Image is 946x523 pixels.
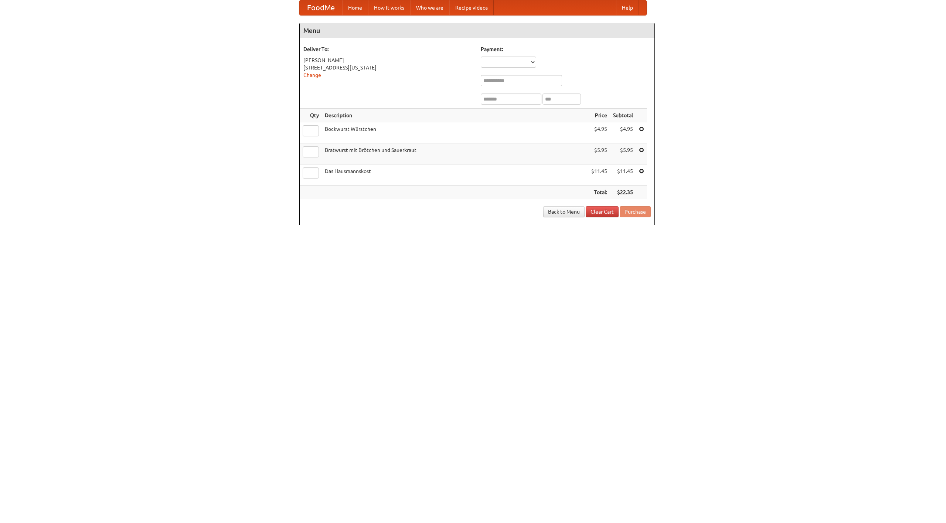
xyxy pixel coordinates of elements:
[303,64,473,71] div: [STREET_ADDRESS][US_STATE]
[342,0,368,15] a: Home
[588,122,610,143] td: $4.95
[610,143,636,164] td: $5.95
[322,143,588,164] td: Bratwurst mit Brötchen und Sauerkraut
[449,0,494,15] a: Recipe videos
[588,143,610,164] td: $5.95
[300,109,322,122] th: Qty
[303,72,321,78] a: Change
[322,109,588,122] th: Description
[481,45,651,53] h5: Payment:
[610,122,636,143] td: $4.95
[303,57,473,64] div: [PERSON_NAME]
[543,206,585,217] a: Back to Menu
[322,122,588,143] td: Bockwurst Würstchen
[588,164,610,186] td: $11.45
[322,164,588,186] td: Das Hausmannskost
[303,45,473,53] h5: Deliver To:
[588,186,610,199] th: Total:
[300,23,654,38] h4: Menu
[610,164,636,186] td: $11.45
[300,0,342,15] a: FoodMe
[588,109,610,122] th: Price
[586,206,619,217] a: Clear Cart
[410,0,449,15] a: Who we are
[620,206,651,217] button: Purchase
[368,0,410,15] a: How it works
[610,109,636,122] th: Subtotal
[616,0,639,15] a: Help
[610,186,636,199] th: $22.35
